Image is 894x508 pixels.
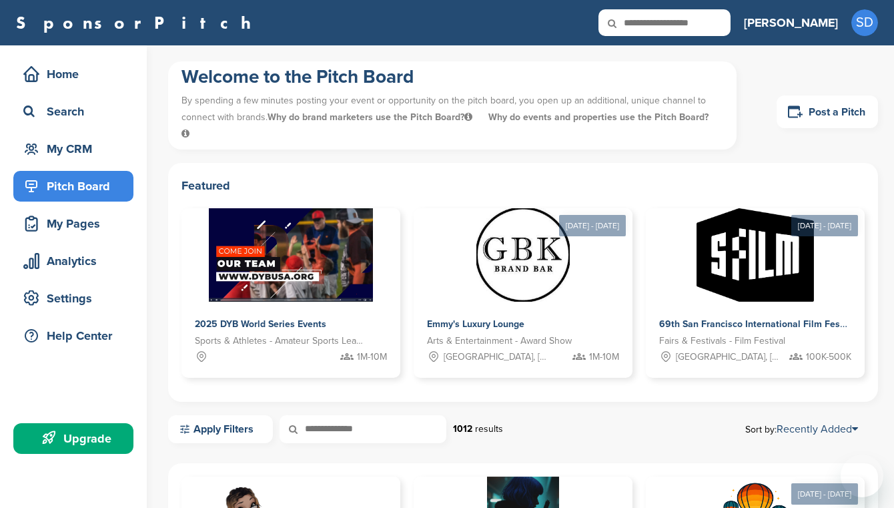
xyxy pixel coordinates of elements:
a: Analytics [13,246,133,276]
a: Recently Added [777,423,858,436]
a: Home [13,59,133,89]
h1: Welcome to the Pitch Board [181,65,723,89]
a: Upgrade [13,423,133,454]
span: 1M-10M [589,350,619,364]
strong: 1012 [453,423,472,435]
a: Help Center [13,320,133,351]
iframe: Button to launch messaging window [841,455,883,497]
img: Sponsorpitch & [697,208,813,302]
span: [GEOGRAPHIC_DATA], [GEOGRAPHIC_DATA] [444,350,552,364]
img: Sponsorpitch & [476,208,570,302]
div: Search [20,99,133,123]
span: Fairs & Festivals - Film Festival [659,334,785,348]
span: SD [851,9,878,36]
a: [DATE] - [DATE] Sponsorpitch & 69th San Francisco International Film Festival Fairs & Festivals -... [646,187,865,378]
div: [DATE] - [DATE] [791,483,858,505]
div: [DATE] - [DATE] [791,215,858,236]
span: Sports & Athletes - Amateur Sports Leagues [195,334,367,348]
div: Upgrade [20,427,133,451]
span: Why do brand marketers use the Pitch Board? [268,111,475,123]
a: My CRM [13,134,133,164]
span: Arts & Entertainment - Award Show [427,334,572,348]
div: Home [20,62,133,86]
span: results [475,423,503,435]
span: 100K-500K [806,350,851,364]
img: Sponsorpitch & [209,208,374,302]
div: Settings [20,286,133,310]
span: Emmy's Luxury Lounge [427,318,524,330]
h2: Featured [181,176,865,195]
span: 69th San Francisco International Film Festival [659,318,859,330]
div: My Pages [20,212,133,236]
span: 2025 DYB World Series Events [195,318,326,330]
a: Search [13,96,133,127]
a: Apply Filters [168,415,273,443]
a: My Pages [13,208,133,239]
div: Help Center [20,324,133,348]
h3: [PERSON_NAME] [744,13,838,32]
div: Analytics [20,249,133,273]
a: Sponsorpitch & 2025 DYB World Series Events Sports & Athletes - Amateur Sports Leagues 1M-10M [181,208,400,378]
span: [GEOGRAPHIC_DATA], [GEOGRAPHIC_DATA] [676,350,784,364]
div: Pitch Board [20,174,133,198]
a: Settings [13,283,133,314]
a: Pitch Board [13,171,133,202]
a: Post a Pitch [777,95,878,128]
a: [DATE] - [DATE] Sponsorpitch & Emmy's Luxury Lounge Arts & Entertainment - Award Show [GEOGRAPHIC... [414,187,632,378]
a: [PERSON_NAME] [744,8,838,37]
p: By spending a few minutes posting your event or opportunity on the pitch board, you open up an ad... [181,89,723,146]
div: [DATE] - [DATE] [559,215,626,236]
div: My CRM [20,137,133,161]
a: SponsorPitch [16,14,260,31]
span: 1M-10M [357,350,387,364]
span: Sort by: [745,424,858,435]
